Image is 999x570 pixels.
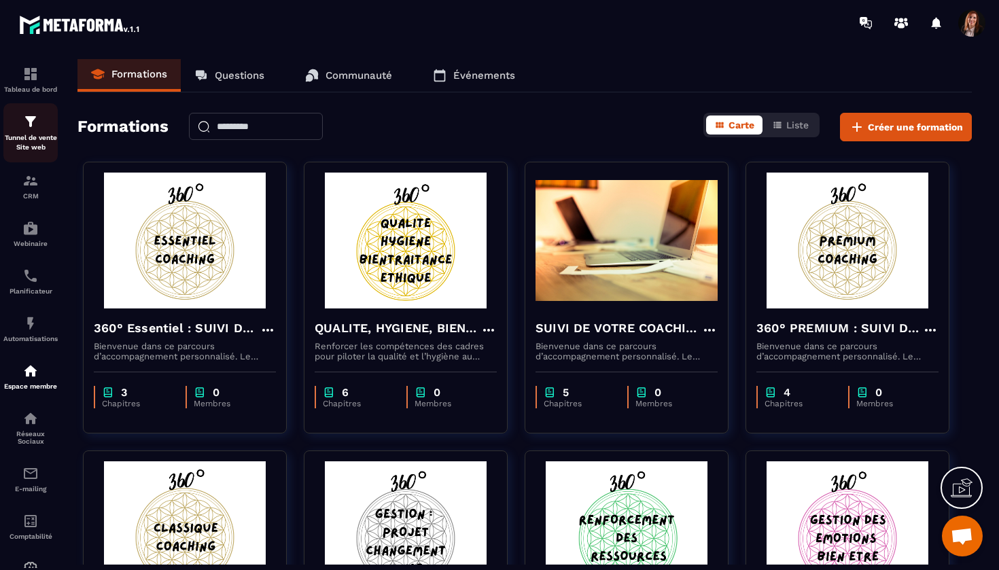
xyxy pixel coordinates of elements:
p: Événements [453,69,515,82]
button: Carte [706,115,763,135]
img: chapter [323,386,335,399]
p: Chapitres [102,399,172,408]
a: formation-background360° PREMIUM : SUIVI DE VOTRE COACHINGBienvenue dans ce parcours d’accompagne... [746,162,966,450]
p: 6 [342,386,349,399]
a: formationformationTableau de bord [3,56,58,103]
p: Renforcer les compétences des cadres pour piloter la qualité et l’hygiène au quotidien, tout en i... [315,341,497,361]
img: formation [22,66,39,82]
p: Chapitres [323,399,393,408]
img: logo [19,12,141,37]
p: CRM [3,192,58,200]
p: Membres [194,399,262,408]
h2: Formations [77,113,169,141]
p: Chapitres [544,399,614,408]
img: chapter [194,386,206,399]
span: Carte [729,120,754,130]
p: 4 [784,386,790,399]
h4: 360° PREMIUM : SUIVI DE VOTRE COACHING [756,319,922,338]
p: Planificateur [3,287,58,295]
img: automations [22,220,39,236]
p: Tableau de bord [3,86,58,93]
img: formation-background [94,173,276,308]
img: formation [22,173,39,189]
img: automations [22,315,39,332]
span: Créer une formation [868,120,963,134]
p: 0 [875,386,882,399]
p: E-mailing [3,485,58,493]
h4: QUALITE, HYGIENE, BIENTRAITANCE ET ETHIQUE [315,319,480,338]
a: Questions [181,59,278,92]
img: social-network [22,410,39,427]
img: automations [22,363,39,379]
img: formation-background [536,173,718,308]
p: Automatisations [3,335,58,342]
p: Bienvenue dans ce parcours d’accompagnement personnalisé. Le coaching que vous commencez [DATE] e... [94,341,276,361]
p: Questions [215,69,264,82]
p: 3 [121,386,127,399]
p: 0 [654,386,661,399]
h4: 360° Essentiel : SUIVI DE VOTRE COACHING [94,319,260,338]
a: formation-background360° Essentiel : SUIVI DE VOTRE COACHINGBienvenue dans ce parcours d’accompag... [83,162,304,450]
img: email [22,465,39,482]
a: emailemailE-mailing [3,455,58,503]
p: 5 [563,386,569,399]
p: Membres [635,399,704,408]
a: Communauté [292,59,406,92]
img: formation-background [315,173,497,308]
span: Liste [786,120,809,130]
a: accountantaccountantComptabilité [3,503,58,550]
p: Chapitres [765,399,835,408]
a: Événements [419,59,529,92]
img: chapter [544,386,556,399]
a: formationformationTunnel de vente Site web [3,103,58,162]
a: formation-backgroundQUALITE, HYGIENE, BIENTRAITANCE ET ETHIQUERenforcer les compétences des cadre... [304,162,525,450]
p: 0 [434,386,440,399]
a: formationformationCRM [3,162,58,210]
p: Communauté [326,69,392,82]
h4: SUIVI DE VOTRE COACHING [536,319,701,338]
a: automationsautomationsEspace membre [3,353,58,400]
img: formation [22,113,39,130]
img: chapter [765,386,777,399]
p: Bienvenue dans ce parcours d’accompagnement personnalisé. Le coaching que vous commencez [DATE] e... [756,341,939,361]
img: chapter [635,386,648,399]
button: Liste [764,115,817,135]
a: schedulerschedulerPlanificateur [3,257,58,305]
p: Formations [111,68,167,80]
img: chapter [102,386,114,399]
a: automationsautomationsAutomatisations [3,305,58,353]
a: social-networksocial-networkRéseaux Sociaux [3,400,58,455]
p: Comptabilité [3,533,58,540]
a: Formations [77,59,181,92]
p: Bienvenue dans ce parcours d’accompagnement personnalisé. Le coaching que vous commencez [DATE] e... [536,341,718,361]
p: Tunnel de vente Site web [3,133,58,152]
a: formation-backgroundSUIVI DE VOTRE COACHINGBienvenue dans ce parcours d’accompagnement personnali... [525,162,746,450]
a: Ouvrir le chat [942,516,983,556]
img: chapter [856,386,869,399]
p: 0 [213,386,220,399]
p: Réseaux Sociaux [3,430,58,445]
p: Membres [856,399,925,408]
a: automationsautomationsWebinaire [3,210,58,257]
img: formation-background [756,173,939,308]
p: Membres [415,399,483,408]
p: Espace membre [3,382,58,390]
img: accountant [22,513,39,529]
img: scheduler [22,268,39,284]
p: Webinaire [3,240,58,247]
img: chapter [415,386,427,399]
button: Créer une formation [840,113,972,141]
